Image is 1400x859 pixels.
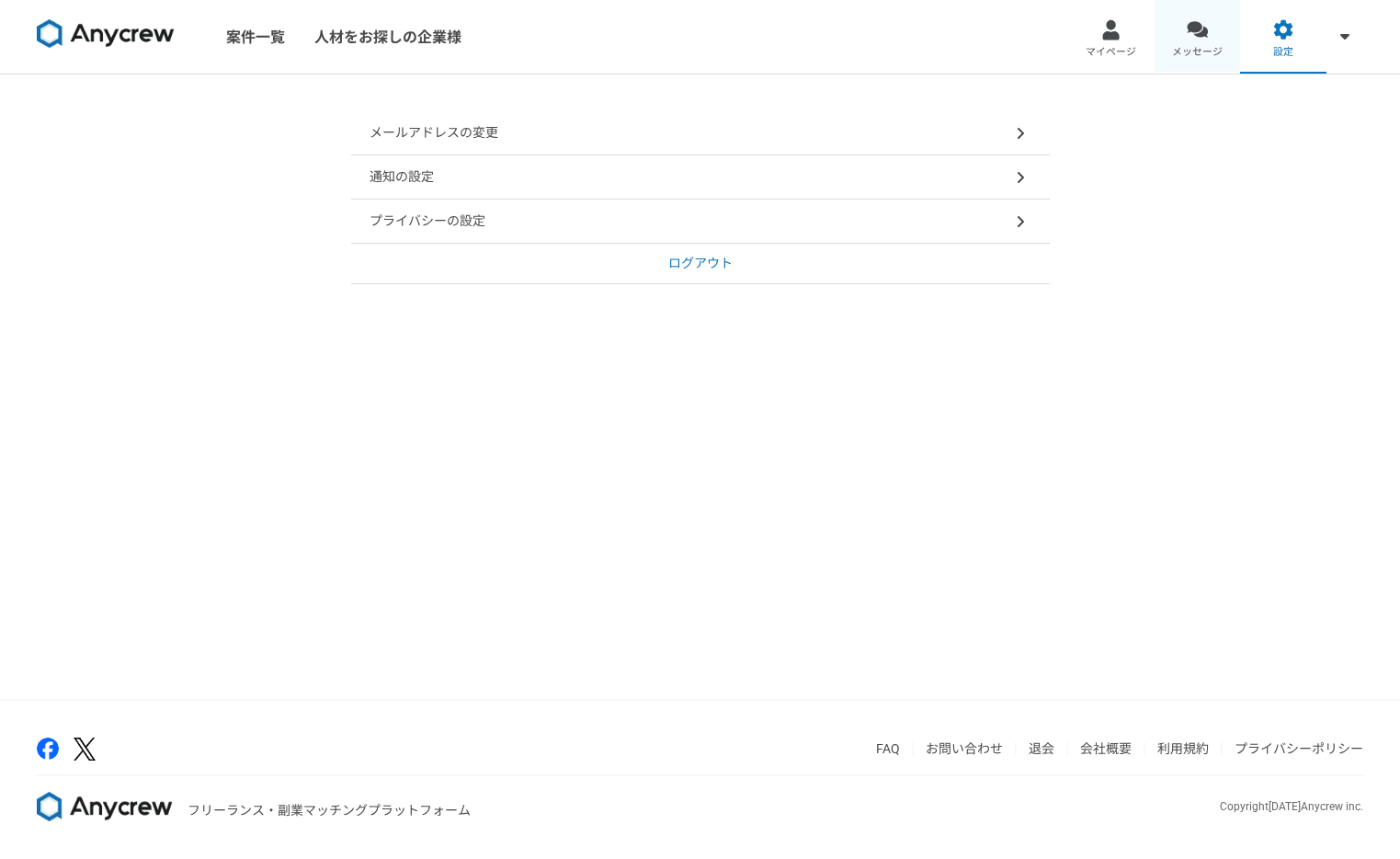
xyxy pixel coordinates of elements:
p: 通知の設定 [370,167,434,187]
img: x-391a3a86.png [74,738,96,761]
a: プライバシーポリシー [1235,741,1363,756]
a: FAQ [876,741,900,756]
a: 利用規約 [1157,741,1209,756]
a: ログアウト [351,244,1050,284]
span: マイページ [1086,45,1136,60]
p: ログアウト [668,254,733,273]
p: メールアドレスの変更 [370,123,498,143]
span: メッセージ [1172,45,1223,60]
span: 設定 [1273,45,1293,60]
p: Copyright [DATE] Anycrew inc. [1220,798,1363,815]
a: 会社概要 [1080,741,1132,756]
a: お問い合わせ [926,741,1003,756]
img: 8DqYSo04kwAAAAASUVORK5CYII= [37,792,173,821]
a: 退会 [1029,741,1054,756]
p: プライバシーの設定 [370,212,485,231]
img: 8DqYSo04kwAAAAASUVORK5CYII= [37,19,175,49]
img: facebook-2adfd474.png [37,738,59,760]
p: フリーランス・副業マッチングプラットフォーム [188,801,471,820]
